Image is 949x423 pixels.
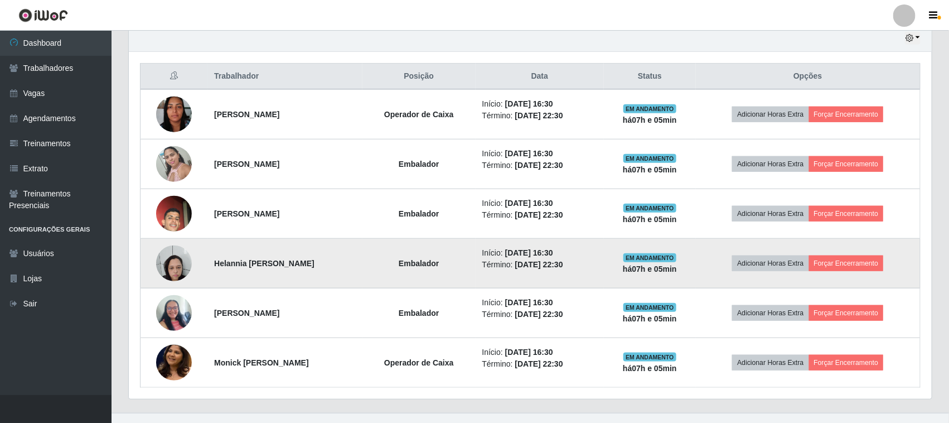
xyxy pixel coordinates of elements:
[505,348,553,357] time: [DATE] 16:30
[156,323,192,402] img: 1732471714419.jpeg
[809,156,884,172] button: Forçar Encerramento
[156,90,192,138] img: 1751659214468.jpeg
[505,248,553,257] time: [DATE] 16:30
[399,160,439,169] strong: Embalador
[156,140,192,188] img: 1702328329487.jpeg
[482,148,598,160] li: Início:
[214,358,309,367] strong: Monick [PERSON_NAME]
[362,64,476,90] th: Posição
[515,260,563,269] time: [DATE] 22:30
[809,256,884,271] button: Forçar Encerramento
[623,154,676,163] span: EM ANDAMENTO
[482,259,598,271] li: Término:
[482,160,598,171] li: Término:
[482,209,598,221] li: Término:
[214,160,279,169] strong: [PERSON_NAME]
[732,256,808,271] button: Adicionar Horas Extra
[732,206,808,222] button: Adicionar Horas Extra
[515,111,563,120] time: [DATE] 22:30
[18,8,68,22] img: CoreUI Logo
[384,110,454,119] strong: Operador de Caixa
[809,107,884,122] button: Forçar Encerramento
[515,310,563,319] time: [DATE] 22:30
[515,359,563,368] time: [DATE] 22:30
[482,297,598,309] li: Início:
[623,265,677,273] strong: há 07 h e 05 min
[505,298,553,307] time: [DATE] 16:30
[623,165,677,174] strong: há 07 h e 05 min
[809,355,884,371] button: Forçar Encerramento
[384,358,454,367] strong: Operador de Caixa
[732,107,808,122] button: Adicionar Horas Extra
[505,199,553,208] time: [DATE] 16:30
[399,209,439,218] strong: Embalador
[156,239,192,287] img: 1730987452879.jpeg
[156,182,192,246] img: 1729120016145.jpeg
[623,204,676,213] span: EM ANDAMENTO
[214,259,314,268] strong: Helannia [PERSON_NAME]
[156,289,192,337] img: 1753212291026.jpeg
[214,110,279,119] strong: [PERSON_NAME]
[623,314,677,323] strong: há 07 h e 05 min
[732,305,808,321] button: Adicionar Horas Extra
[476,64,604,90] th: Data
[482,358,598,370] li: Término:
[505,149,553,158] time: [DATE] 16:30
[732,156,808,172] button: Adicionar Horas Extra
[623,104,676,113] span: EM ANDAMENTO
[623,253,676,262] span: EM ANDAMENTO
[482,198,598,209] li: Início:
[809,206,884,222] button: Forçar Encerramento
[623,303,676,312] span: EM ANDAMENTO
[515,210,563,219] time: [DATE] 22:30
[482,247,598,259] li: Início:
[482,309,598,320] li: Término:
[214,209,279,218] strong: [PERSON_NAME]
[482,110,598,122] li: Término:
[809,305,884,321] button: Forçar Encerramento
[482,347,598,358] li: Início:
[482,98,598,110] li: Início:
[399,259,439,268] strong: Embalador
[207,64,362,90] th: Trabalhador
[505,99,553,108] time: [DATE] 16:30
[623,353,676,362] span: EM ANDAMENTO
[623,116,677,124] strong: há 07 h e 05 min
[623,364,677,373] strong: há 07 h e 05 min
[604,64,695,90] th: Status
[399,309,439,318] strong: Embalador
[732,355,808,371] button: Adicionar Horas Extra
[696,64,921,90] th: Opções
[214,309,279,318] strong: [PERSON_NAME]
[515,161,563,170] time: [DATE] 22:30
[623,215,677,224] strong: há 07 h e 05 min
